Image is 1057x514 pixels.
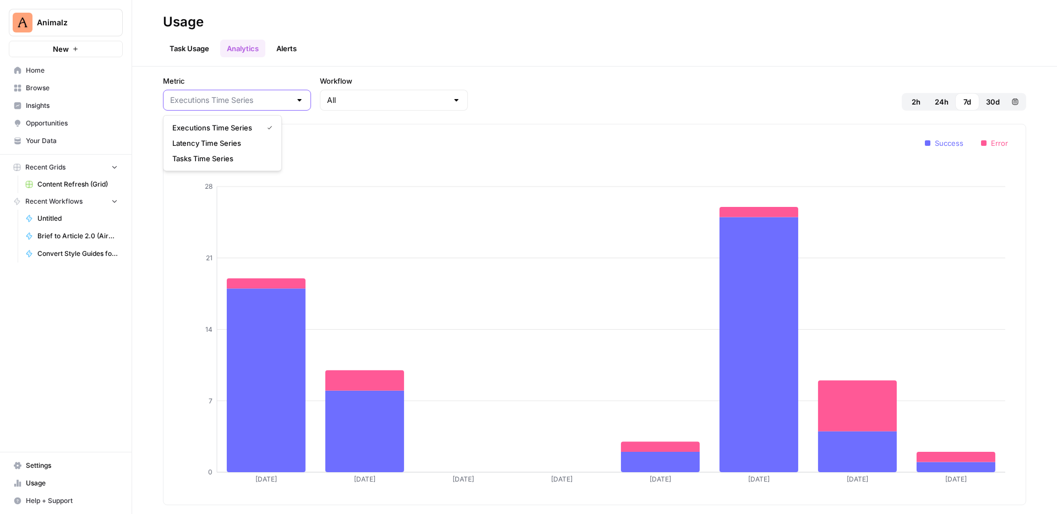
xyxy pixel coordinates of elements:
tspan: [DATE] [650,475,671,483]
span: Usage [26,478,118,488]
a: Untitled [20,210,123,227]
tspan: 28 [205,182,213,190]
a: Your Data [9,132,123,150]
span: Untitled [37,214,118,223]
span: Settings [26,461,118,471]
tspan: [DATE] [847,475,868,483]
label: Workflow [320,75,468,86]
span: Tasks Time Series [172,153,268,164]
tspan: [DATE] [453,475,474,483]
button: 2h [904,93,928,111]
span: Insights [26,101,118,111]
span: 7d [963,96,971,107]
button: 24h [928,93,955,111]
span: Browse [26,83,118,93]
li: Success [925,138,963,149]
button: Workspace: Animalz [9,9,123,36]
span: Help + Support [26,496,118,506]
button: New [9,41,123,57]
tspan: [DATE] [945,475,967,483]
span: 30d [986,96,1000,107]
a: Convert Style Guides for LLMs [20,245,123,263]
span: Executions Time Series [172,122,258,133]
a: Home [9,62,123,79]
a: Browse [9,79,123,97]
span: New [53,43,69,54]
li: Error [981,138,1008,149]
span: Animalz [37,17,103,28]
label: Metric [163,75,311,86]
span: Opportunities [26,118,118,128]
a: Alerts [270,40,303,57]
a: Analytics [220,40,265,57]
button: Recent Workflows [9,193,123,210]
img: Animalz Logo [13,13,32,32]
a: Insights [9,97,123,114]
input: All [327,95,448,106]
button: Help + Support [9,492,123,510]
span: 24h [935,96,949,107]
a: Opportunities [9,114,123,132]
span: Your Data [26,136,118,146]
span: Home [26,65,118,75]
tspan: 0 [208,468,213,476]
span: 2h [912,96,920,107]
a: Usage [9,474,123,492]
span: Convert Style Guides for LLMs [37,249,118,259]
tspan: 21 [206,254,213,262]
a: Settings [9,457,123,474]
a: Content Refresh (Grid) [20,176,123,193]
a: Task Usage [163,40,216,57]
span: Latency Time Series [172,138,268,149]
tspan: 14 [205,325,213,333]
span: Content Refresh (Grid) [37,179,118,189]
span: Recent Workflows [25,196,83,206]
tspan: [DATE] [354,475,375,483]
div: Usage [163,13,204,31]
a: Brief to Article 2.0 (AirOps Builders) [20,227,123,245]
tspan: [DATE] [255,475,277,483]
tspan: [DATE] [748,475,770,483]
tspan: [DATE] [551,475,573,483]
button: 30d [979,93,1006,111]
input: Executions Time Series [170,95,291,106]
span: Brief to Article 2.0 (AirOps Builders) [37,231,118,241]
tspan: 7 [209,397,213,405]
span: Recent Grids [25,162,66,172]
button: Recent Grids [9,159,123,176]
